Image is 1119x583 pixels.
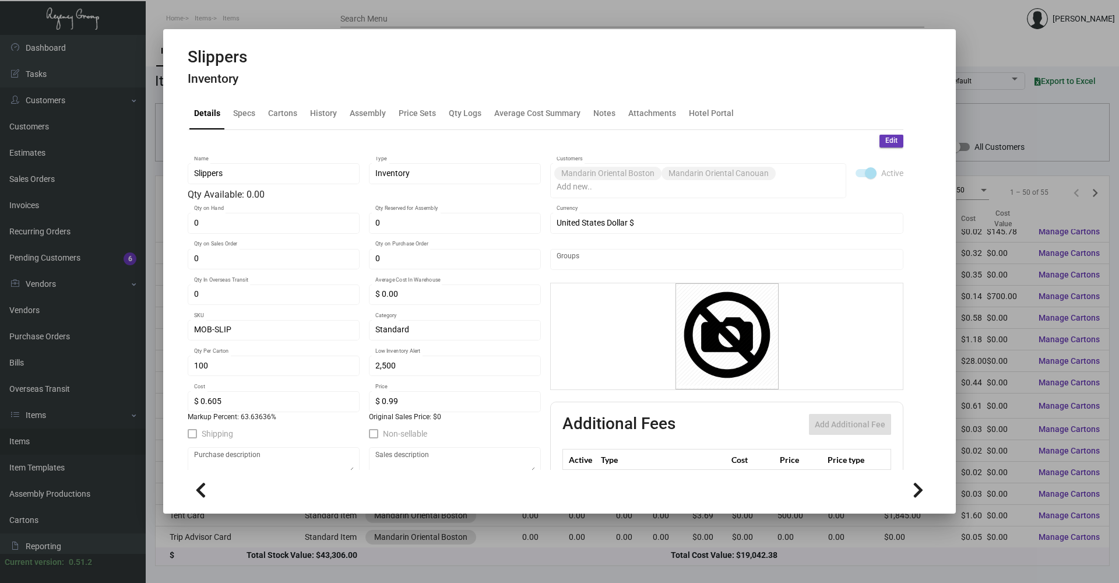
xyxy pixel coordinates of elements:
input: Add new.. [557,182,840,192]
th: Active [563,449,599,470]
div: Qty Logs [449,107,481,120]
div: Average Cost Summary [494,107,580,120]
div: 0.51.2 [69,556,92,568]
div: Attachments [628,107,676,120]
div: Details [194,107,220,120]
mat-chip: Mandarin Oriental Boston [554,167,661,180]
span: Shipping [202,427,233,441]
div: Assembly [350,107,386,120]
div: Specs [233,107,255,120]
span: Non-sellable [383,427,427,441]
h2: Additional Fees [562,414,675,435]
div: Current version: [5,556,64,568]
th: Cost [729,449,776,470]
h4: Inventory [188,72,247,86]
span: Edit [885,136,898,146]
th: Type [598,449,729,470]
span: Active [881,166,903,180]
div: History [310,107,337,120]
input: Add new.. [557,255,898,264]
mat-chip: Mandarin Oriental Canouan [661,167,776,180]
button: Edit [879,135,903,147]
div: Qty Available: 0.00 [188,188,541,202]
div: Notes [593,107,615,120]
th: Price type [825,449,877,470]
button: Add Additional Fee [809,414,891,435]
h2: Slippers [188,47,247,67]
div: Price Sets [399,107,436,120]
div: Hotel Portal [689,107,734,120]
span: Add Additional Fee [815,420,885,429]
div: Cartons [268,107,297,120]
th: Price [777,449,825,470]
